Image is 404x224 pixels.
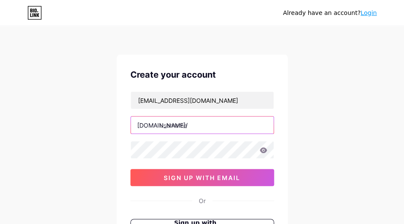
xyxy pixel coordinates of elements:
div: Or [199,196,206,205]
div: [DOMAIN_NAME]/ [137,121,188,130]
button: sign up with email [130,169,274,186]
a: Login [360,9,377,16]
input: username [131,116,274,134]
div: Already have an account? [283,9,377,17]
div: Create your account [130,68,274,81]
span: sign up with email [164,174,240,181]
input: Email [131,92,274,109]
